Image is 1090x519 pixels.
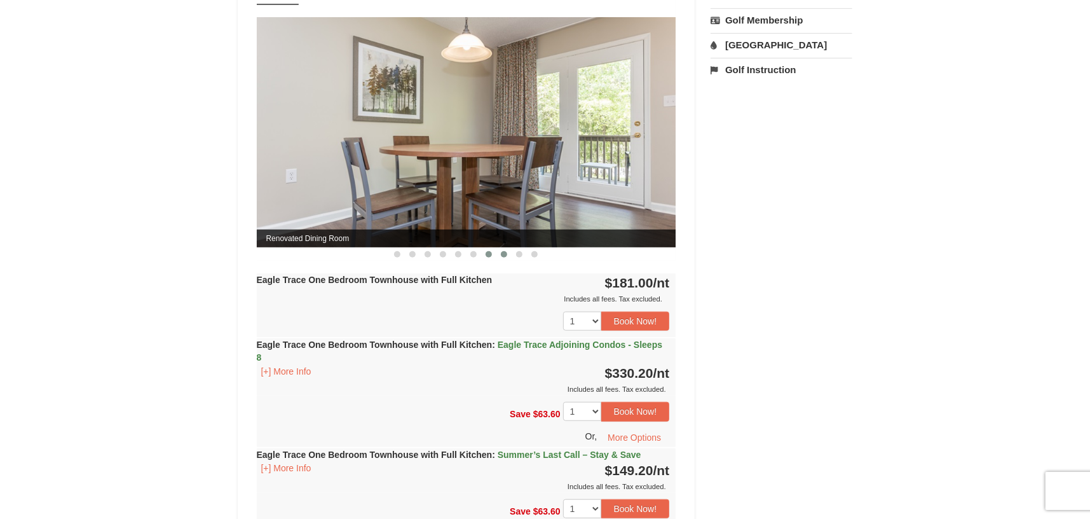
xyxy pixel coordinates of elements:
[257,340,663,363] strong: Eagle Trace One Bedroom Townhouse with Full Kitchen
[585,431,597,441] span: Or,
[711,58,852,81] a: Golf Instruction
[510,506,531,516] span: Save
[711,33,852,57] a: [GEOGRAPHIC_DATA]
[498,450,641,460] span: Summer’s Last Call – Stay & Save
[711,8,852,32] a: Golf Membership
[257,17,676,247] img: Renovated Dining Room
[257,275,493,285] strong: Eagle Trace One Bedroom Townhouse with Full Kitchen
[605,275,670,290] strong: $181.00
[601,499,670,518] button: Book Now!
[599,428,669,447] button: More Options
[257,450,641,460] strong: Eagle Trace One Bedroom Townhouse with Full Kitchen
[653,366,670,380] span: /nt
[510,409,531,419] span: Save
[601,312,670,331] button: Book Now!
[257,383,670,396] div: Includes all fees. Tax excluded.
[257,230,676,247] span: Renovated Dining Room
[601,402,670,421] button: Book Now!
[533,506,561,516] span: $63.60
[653,463,670,478] span: /nt
[533,409,561,419] span: $63.60
[605,463,653,478] span: $149.20
[492,340,495,350] span: :
[257,480,670,493] div: Includes all fees. Tax excluded.
[605,366,653,380] span: $330.20
[492,450,495,460] span: :
[257,364,316,378] button: [+] More Info
[653,275,670,290] span: /nt
[257,293,670,305] div: Includes all fees. Tax excluded.
[257,461,316,475] button: [+] More Info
